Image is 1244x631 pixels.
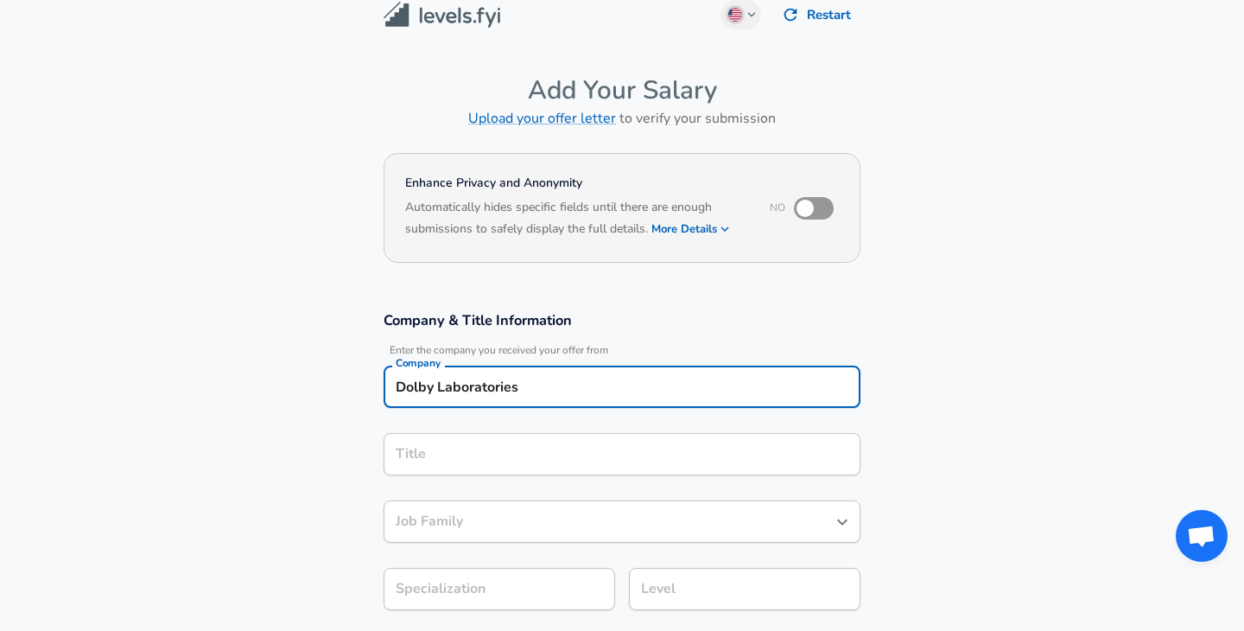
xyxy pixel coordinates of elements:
[405,175,746,192] h4: Enhance Privacy and Anonymity
[396,358,441,368] label: Company
[384,568,615,610] input: Specialization
[637,576,853,602] input: L3
[391,441,853,468] input: Software Engineer
[468,109,616,128] a: Upload your offer letter
[651,217,731,241] button: More Details
[384,74,860,106] h4: Add Your Salary
[405,198,746,241] h6: Automatically hides specific fields until there are enough submissions to safely display the full...
[384,344,860,357] span: Enter the company you received your offer from
[384,310,860,330] h3: Company & Title Information
[384,106,860,131] h6: to verify your submission
[384,2,500,29] img: Levels.fyi
[830,510,854,534] button: Open
[391,373,853,400] input: Google
[770,201,785,214] span: No
[728,8,742,22] img: English (US)
[391,508,827,535] input: Software Engineer
[1176,510,1228,562] div: Open chat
